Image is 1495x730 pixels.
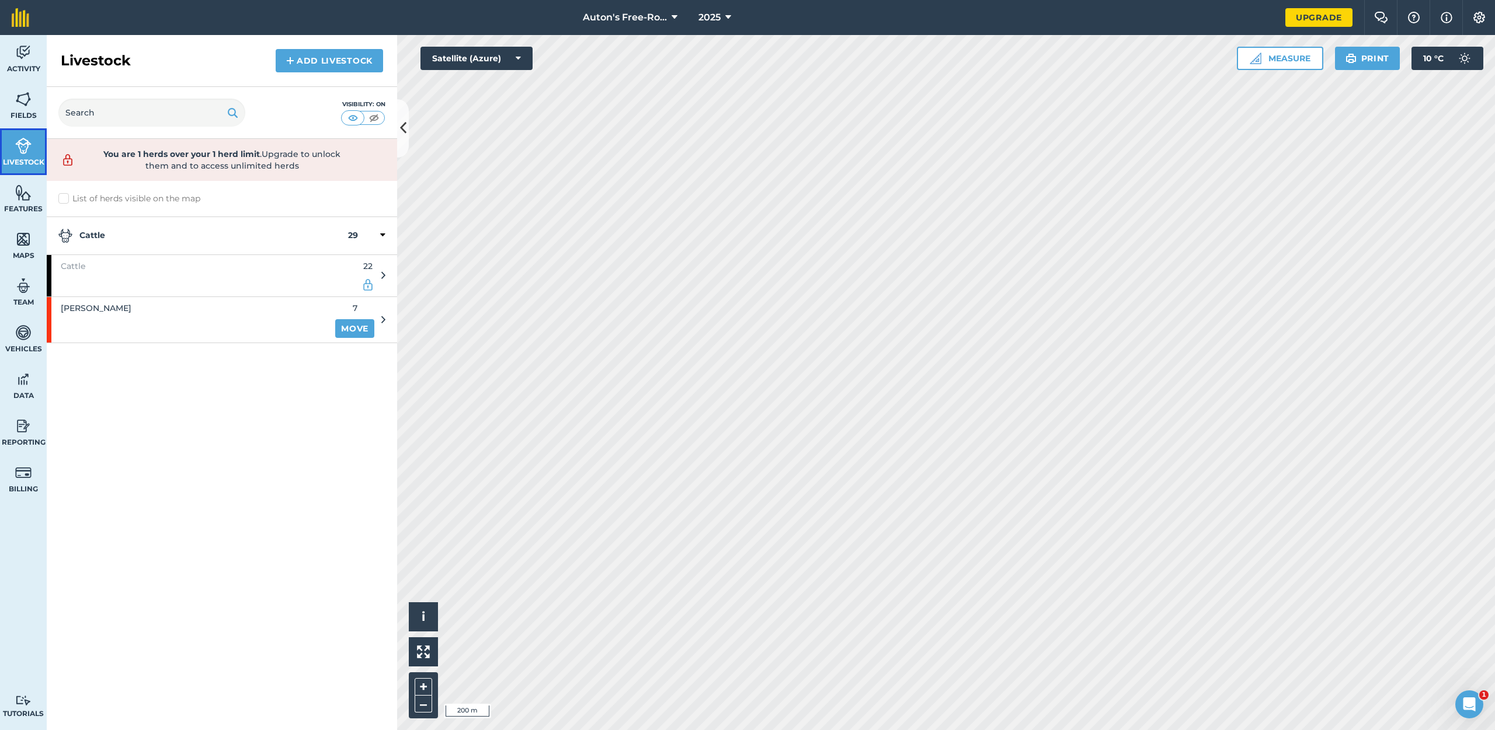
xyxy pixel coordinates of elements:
[15,324,32,341] img: svg+xml;base64,PD94bWwgdmVyc2lvbj0iMS4wIiBlbmNvZGluZz0idXRmLTgiPz4KPCEtLSBHZW5lcmF0b3I6IEFkb2JlIE...
[56,153,79,167] img: svg+xml;base64,PD94bWwgdmVyc2lvbj0iMS4wIiBlbmNvZGluZz0idXRmLTgiPz4KPCEtLSBHZW5lcmF0b3I6IEFkb2JlIE...
[361,260,374,273] span: 22
[1250,53,1261,64] img: Ruler icon
[61,51,131,70] h2: Livestock
[227,106,238,120] img: svg+xml;base64,PHN2ZyB4bWxucz0iaHR0cDovL3d3dy53My5vcmcvMjAwMC9zdmciIHdpZHRoPSIxOSIgaGVpZ2h0PSIyNC...
[15,371,32,388] img: svg+xml;base64,PD94bWwgdmVyc2lvbj0iMS4wIiBlbmNvZGluZz0idXRmLTgiPz4KPCEtLSBHZW5lcmF0b3I6IEFkb2JlIE...
[415,678,432,696] button: +
[341,100,385,109] div: Visibility: On
[420,47,533,70] button: Satellite (Azure)
[47,255,354,296] a: Cattle
[15,464,32,481] img: svg+xml;base64,PD94bWwgdmVyc2lvbj0iMS4wIiBlbmNvZGluZz0idXRmLTgiPz4KPCEtLSBHZW5lcmF0b3I6IEFkb2JlIE...
[1407,12,1421,23] img: A question mark icon
[1472,12,1486,23] img: A cog icon
[61,302,131,315] span: [PERSON_NAME]
[276,49,383,72] a: Add Livestock
[1423,47,1444,70] span: 10 ° C
[422,609,425,624] span: i
[367,112,381,124] img: svg+xml;base64,PHN2ZyB4bWxucz0iaHR0cDovL3d3dy53My5vcmcvMjAwMC9zdmciIHdpZHRoPSI1MCIgaGVpZ2h0PSI0MC...
[15,44,32,61] img: svg+xml;base64,PD94bWwgdmVyc2lvbj0iMS4wIiBlbmNvZGluZz0idXRmLTgiPz4KPCEtLSBHZW5lcmF0b3I6IEFkb2JlIE...
[361,278,374,292] img: svg+xml;base64,PD94bWwgdmVyc2lvbj0iMS4wIiBlbmNvZGluZz0idXRmLTgiPz4KPCEtLSBHZW5lcmF0b3I6IEFkb2JlIE...
[415,696,432,712] button: –
[1479,690,1489,700] span: 1
[15,417,32,435] img: svg+xml;base64,PD94bWwgdmVyc2lvbj0iMS4wIiBlbmNvZGluZz0idXRmLTgiPz4KPCEtLSBHZW5lcmF0b3I6IEFkb2JlIE...
[1237,47,1323,70] button: Measure
[346,112,360,124] img: svg+xml;base64,PHN2ZyB4bWxucz0iaHR0cDovL3d3dy53My5vcmcvMjAwMC9zdmciIHdpZHRoPSI1MCIgaGVpZ2h0PSI0MC...
[1335,47,1400,70] button: Print
[286,54,294,68] img: svg+xml;base64,PHN2ZyB4bWxucz0iaHR0cDovL3d3dy53My5vcmcvMjAwMC9zdmciIHdpZHRoPSIxNCIgaGVpZ2h0PSIyNC...
[1411,47,1483,70] button: 10 °C
[1285,8,1353,27] a: Upgrade
[335,302,374,315] span: 7
[583,11,667,25] span: Auton's Free-Roam Farm
[335,319,374,338] a: Move
[47,297,328,343] a: [PERSON_NAME]
[103,149,260,159] strong: You are 1 herds over your 1 herd limit
[348,229,358,243] strong: 29
[1441,11,1452,25] img: svg+xml;base64,PHN2ZyB4bWxucz0iaHR0cDovL3d3dy53My5vcmcvMjAwMC9zdmciIHdpZHRoPSIxNyIgaGVpZ2h0PSIxNy...
[58,99,245,127] input: Search
[15,90,32,108] img: svg+xml;base64,PHN2ZyB4bWxucz0iaHR0cDovL3d3dy53My5vcmcvMjAwMC9zdmciIHdpZHRoPSI1NiIgaGVpZ2h0PSI2MC...
[15,230,32,248] img: svg+xml;base64,PHN2ZyB4bWxucz0iaHR0cDovL3d3dy53My5vcmcvMjAwMC9zdmciIHdpZHRoPSI1NiIgaGVpZ2h0PSI2MC...
[1455,690,1483,718] iframe: Intercom live chat
[417,645,430,658] img: Four arrows, one pointing top left, one top right, one bottom right and the last bottom left
[15,137,32,155] img: svg+xml;base64,PD94bWwgdmVyc2lvbj0iMS4wIiBlbmNvZGluZz0idXRmLTgiPz4KPCEtLSBHZW5lcmF0b3I6IEFkb2JlIE...
[15,184,32,201] img: svg+xml;base64,PHN2ZyB4bWxucz0iaHR0cDovL3d3dy53My5vcmcvMjAwMC9zdmciIHdpZHRoPSI1NiIgaGVpZ2h0PSI2MC...
[15,695,32,706] img: svg+xml;base64,PD94bWwgdmVyc2lvbj0iMS4wIiBlbmNvZGluZz0idXRmLTgiPz4KPCEtLSBHZW5lcmF0b3I6IEFkb2JlIE...
[61,260,86,273] span: Cattle
[698,11,721,25] span: 2025
[58,193,385,205] label: List of herds visible on the map
[56,148,388,172] a: You are 1 herds over your 1 herd limit.Upgrade to unlock them and to access unlimited herds
[1453,47,1476,70] img: svg+xml;base64,PD94bWwgdmVyc2lvbj0iMS4wIiBlbmNvZGluZz0idXRmLTgiPz4KPCEtLSBHZW5lcmF0b3I6IEFkb2JlIE...
[98,148,346,172] span: . Upgrade to unlock them and to access unlimited herds
[409,602,438,631] button: i
[12,8,29,27] img: fieldmargin Logo
[58,229,72,243] img: svg+xml;base64,PD94bWwgdmVyc2lvbj0iMS4wIiBlbmNvZGluZz0idXRmLTgiPz4KPCEtLSBHZW5lcmF0b3I6IEFkb2JlIE...
[1374,12,1388,23] img: Two speech bubbles overlapping with the left bubble in the forefront
[58,229,348,243] strong: Cattle
[1345,51,1357,65] img: svg+xml;base64,PHN2ZyB4bWxucz0iaHR0cDovL3d3dy53My5vcmcvMjAwMC9zdmciIHdpZHRoPSIxOSIgaGVpZ2h0PSIyNC...
[15,277,32,295] img: svg+xml;base64,PD94bWwgdmVyc2lvbj0iMS4wIiBlbmNvZGluZz0idXRmLTgiPz4KPCEtLSBHZW5lcmF0b3I6IEFkb2JlIE...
